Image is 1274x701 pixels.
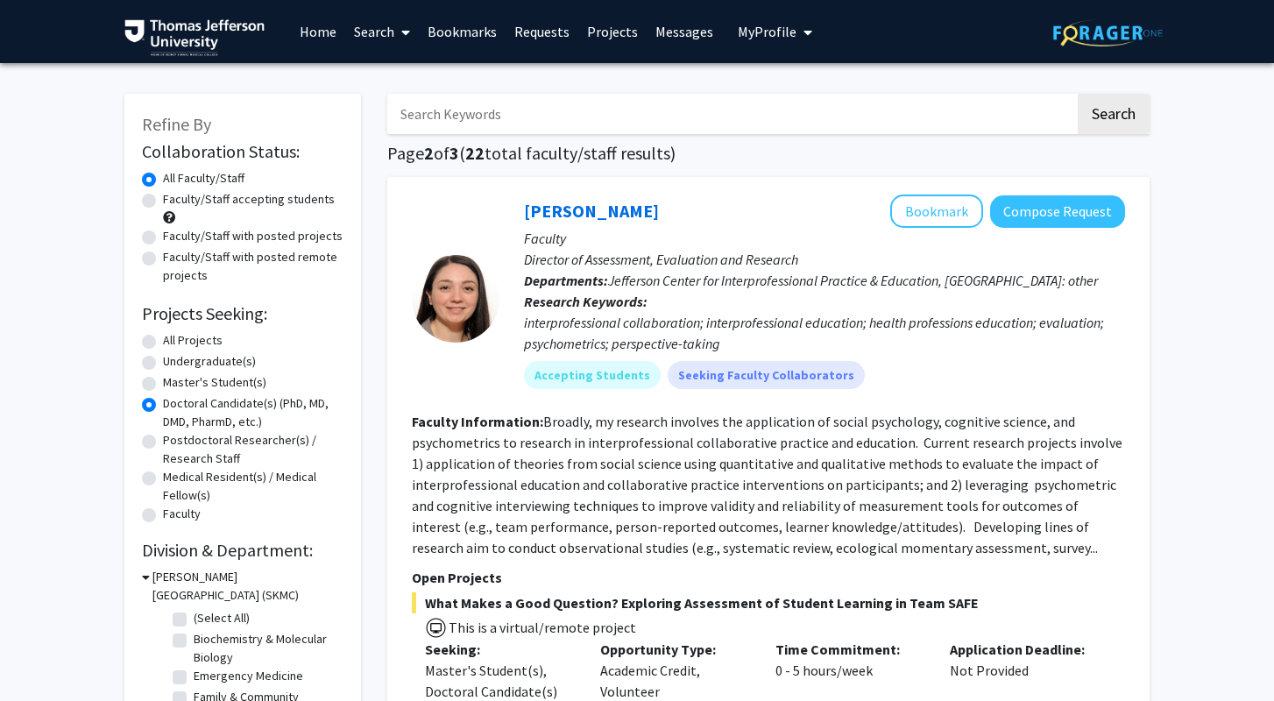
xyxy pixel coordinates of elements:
label: Biochemistry & Molecular Biology [194,630,339,667]
a: Messages [647,1,722,62]
h2: Projects Seeking: [142,303,343,324]
p: Opportunity Type: [600,639,749,660]
h2: Collaboration Status: [142,141,343,162]
label: Faculty/Staff with posted projects [163,227,343,245]
button: Search [1078,94,1150,134]
span: 2 [424,142,434,164]
mat-chip: Seeking Faculty Collaborators [668,361,865,389]
span: This is a virtual/remote project [447,619,636,636]
label: Doctoral Candidate(s) (PhD, MD, DMD, PharmD, etc.) [163,394,343,431]
label: Faculty/Staff accepting students [163,190,335,209]
label: Postdoctoral Researcher(s) / Research Staff [163,431,343,468]
label: Medical Resident(s) / Medical Fellow(s) [163,468,343,505]
p: Faculty [524,228,1125,249]
label: All Faculty/Staff [163,169,244,188]
a: Requests [506,1,578,62]
span: What Makes a Good Question? Exploring Assessment of Student Learning in Team SAFE [412,592,1125,613]
a: Search [345,1,419,62]
div: interprofessional collaboration; interprofessional education; health professions education; evalu... [524,312,1125,354]
p: Seeking: [425,639,574,660]
label: Faculty/Staff with posted remote projects [163,248,343,285]
span: Jefferson Center for Interprofessional Practice & Education, [GEOGRAPHIC_DATA]: other [608,272,1098,289]
p: Time Commitment: [775,639,924,660]
span: 22 [465,142,485,164]
a: Bookmarks [419,1,506,62]
input: Search Keywords [387,94,1075,134]
button: Add Maria Brucato to Bookmarks [890,195,983,228]
b: Faculty Information: [412,413,543,430]
button: Compose Request to Maria Brucato [990,195,1125,228]
label: All Projects [163,331,223,350]
label: Emergency Medicine [194,667,303,685]
a: [PERSON_NAME] [524,200,659,222]
p: Open Projects [412,567,1125,588]
a: Home [291,1,345,62]
b: Departments: [524,272,608,289]
h3: [PERSON_NAME][GEOGRAPHIC_DATA] (SKMC) [152,568,343,605]
p: Director of Assessment, Evaluation and Research [524,249,1125,270]
span: My Profile [738,23,796,40]
h2: Division & Department: [142,540,343,561]
p: Application Deadline: [950,639,1099,660]
span: Refine By [142,113,211,135]
span: 3 [449,142,459,164]
a: Projects [578,1,647,62]
label: Faculty [163,505,201,523]
label: (Select All) [194,609,250,627]
img: Thomas Jefferson University Logo [124,19,265,56]
b: Research Keywords: [524,293,648,310]
h1: Page of ( total faculty/staff results) [387,143,1150,164]
mat-chip: Accepting Students [524,361,661,389]
iframe: Chat [13,622,74,688]
img: ForagerOne Logo [1053,19,1163,46]
fg-read-more: Broadly, my research involves the application of social psychology, cognitive science, and psycho... [412,413,1122,556]
label: Undergraduate(s) [163,352,256,371]
label: Master's Student(s) [163,373,266,392]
